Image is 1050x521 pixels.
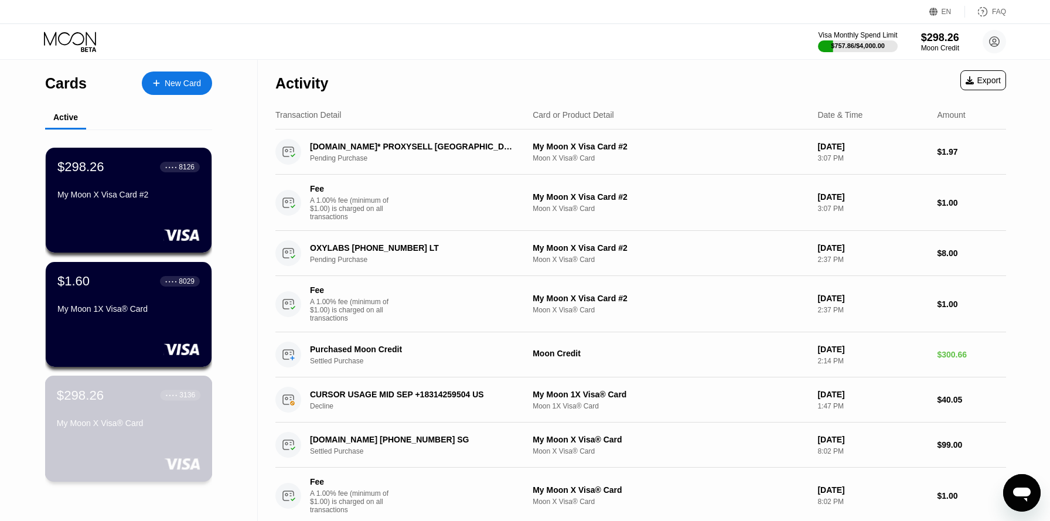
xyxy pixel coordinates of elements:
[310,196,398,221] div: A 1.00% fee (minimum of $1.00) is charged on all transactions
[165,165,177,169] div: ● ● ● ●
[310,142,517,151] div: [DOMAIN_NAME]* PROXYSELL [GEOGRAPHIC_DATA] [GEOGRAPHIC_DATA]
[966,76,1001,85] div: Export
[937,395,1006,404] div: $40.05
[310,285,392,295] div: Fee
[310,184,392,193] div: Fee
[533,294,808,303] div: My Moon X Visa Card #2
[817,435,928,444] div: [DATE]
[275,423,1006,468] div: [DOMAIN_NAME] [PHONE_NUMBER] SGSettled PurchaseMy Moon X Visa® CardMoon X Visa® Card[DATE]8:02 PM...
[165,79,201,88] div: New Card
[817,345,928,354] div: [DATE]
[533,435,808,444] div: My Moon X Visa® Card
[817,306,928,314] div: 2:37 PM
[533,447,808,455] div: Moon X Visa® Card
[992,8,1006,16] div: FAQ
[165,280,177,283] div: ● ● ● ●
[533,256,808,264] div: Moon X Visa® Card
[57,304,200,314] div: My Moon 1X Visa® Card
[817,357,928,365] div: 2:14 PM
[275,130,1006,175] div: [DOMAIN_NAME]* PROXYSELL [GEOGRAPHIC_DATA] [GEOGRAPHIC_DATA]Pending PurchaseMy Moon X Visa Card #...
[275,276,1006,332] div: FeeA 1.00% fee (minimum of $1.00) is charged on all transactionsMy Moon X Visa Card #2Moon X Visa...
[310,154,533,162] div: Pending Purchase
[310,390,517,399] div: CURSOR USAGE MID SEP +18314259504 US
[921,44,959,52] div: Moon Credit
[937,491,1006,500] div: $1.00
[179,277,195,285] div: 8029
[817,390,928,399] div: [DATE]
[533,390,808,399] div: My Moon 1X Visa® Card
[533,402,808,410] div: Moon 1X Visa® Card
[179,391,195,399] div: 3136
[57,387,104,403] div: $298.26
[46,376,212,481] div: $298.26● ● ● ●3136My Moon X Visa® Card
[921,32,959,44] div: $298.26
[929,6,965,18] div: EN
[817,294,928,303] div: [DATE]
[942,8,952,16] div: EN
[817,243,928,253] div: [DATE]
[57,274,90,289] div: $1.60
[533,154,808,162] div: Moon X Visa® Card
[533,205,808,213] div: Moon X Visa® Card
[817,256,928,264] div: 2:37 PM
[310,477,392,486] div: Fee
[533,498,808,506] div: Moon X Visa® Card
[275,75,328,92] div: Activity
[817,205,928,213] div: 3:07 PM
[310,435,517,444] div: [DOMAIN_NAME] [PHONE_NUMBER] SG
[937,350,1006,359] div: $300.66
[533,142,808,151] div: My Moon X Visa Card #2
[937,248,1006,258] div: $8.00
[817,142,928,151] div: [DATE]
[533,192,808,202] div: My Moon X Visa Card #2
[965,6,1006,18] div: FAQ
[960,70,1006,90] div: Export
[818,31,897,52] div: Visa Monthly Spend Limit$757.86/$4,000.00
[937,198,1006,207] div: $1.00
[937,440,1006,450] div: $99.00
[1003,474,1041,512] iframe: Mesajlaşma penceresini başlatma düğmesi
[937,299,1006,309] div: $1.00
[275,110,341,120] div: Transaction Detail
[57,418,200,428] div: My Moon X Visa® Card
[310,447,533,455] div: Settled Purchase
[57,190,200,199] div: My Moon X Visa Card #2
[46,148,212,253] div: $298.26● ● ● ●8126My Moon X Visa Card #2
[45,75,87,92] div: Cards
[817,485,928,495] div: [DATE]
[818,31,897,39] div: Visa Monthly Spend Limit
[53,113,78,122] div: Active
[937,110,965,120] div: Amount
[275,377,1006,423] div: CURSOR USAGE MID SEP +18314259504 USDeclineMy Moon 1X Visa® CardMoon 1X Visa® Card[DATE]1:47 PM$4...
[275,175,1006,231] div: FeeA 1.00% fee (minimum of $1.00) is charged on all transactionsMy Moon X Visa Card #2Moon X Visa...
[533,243,808,253] div: My Moon X Visa Card #2
[921,32,959,52] div: $298.26Moon Credit
[831,42,885,49] div: $757.86 / $4,000.00
[817,154,928,162] div: 3:07 PM
[57,159,104,175] div: $298.26
[166,393,178,397] div: ● ● ● ●
[310,345,517,354] div: Purchased Moon Credit
[533,306,808,314] div: Moon X Visa® Card
[533,485,808,495] div: My Moon X Visa® Card
[275,231,1006,276] div: OXYLABS [PHONE_NUMBER] LTPending PurchaseMy Moon X Visa Card #2Moon X Visa® Card[DATE]2:37 PM$8.00
[142,71,212,95] div: New Card
[310,298,398,322] div: A 1.00% fee (minimum of $1.00) is charged on all transactions
[817,498,928,506] div: 8:02 PM
[46,262,212,367] div: $1.60● ● ● ●8029My Moon 1X Visa® Card
[817,447,928,455] div: 8:02 PM
[310,402,533,410] div: Decline
[310,489,398,514] div: A 1.00% fee (minimum of $1.00) is charged on all transactions
[817,192,928,202] div: [DATE]
[179,163,195,171] div: 8126
[310,256,533,264] div: Pending Purchase
[310,243,517,253] div: OXYLABS [PHONE_NUMBER] LT
[533,349,808,358] div: Moon Credit
[817,402,928,410] div: 1:47 PM
[817,110,862,120] div: Date & Time
[275,332,1006,377] div: Purchased Moon CreditSettled PurchaseMoon Credit[DATE]2:14 PM$300.66
[937,147,1006,156] div: $1.97
[533,110,614,120] div: Card or Product Detail
[310,357,533,365] div: Settled Purchase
